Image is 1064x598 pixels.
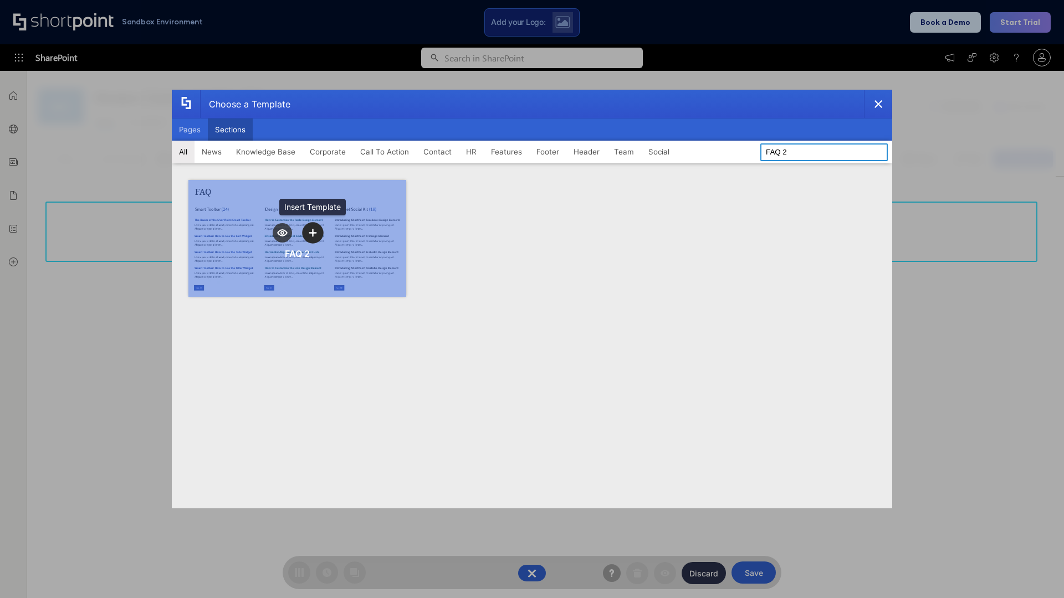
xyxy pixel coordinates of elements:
[285,248,310,259] div: FAQ 2
[416,141,459,163] button: Contact
[566,141,607,163] button: Header
[172,90,892,508] div: template selector
[1009,545,1064,598] iframe: Chat Widget
[484,141,529,163] button: Features
[172,141,195,163] button: All
[229,141,303,163] button: Knowledge Base
[607,141,641,163] button: Team
[200,90,290,118] div: Choose a Template
[195,141,229,163] button: News
[641,141,677,163] button: Social
[303,141,353,163] button: Corporate
[459,141,484,163] button: HR
[529,141,566,163] button: Footer
[760,143,888,161] input: Search
[172,118,208,141] button: Pages
[208,118,253,141] button: Sections
[353,141,416,163] button: Call To Action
